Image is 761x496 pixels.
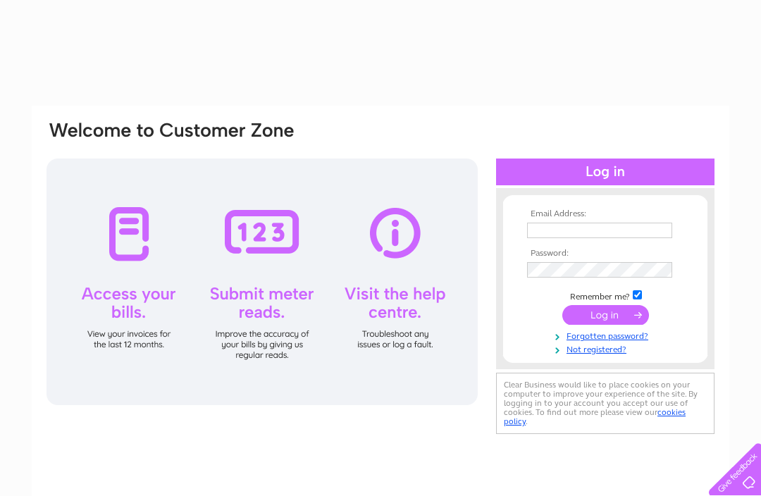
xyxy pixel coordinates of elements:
[504,407,686,426] a: cookies policy
[527,342,687,355] a: Not registered?
[562,305,649,325] input: Submit
[524,249,687,259] th: Password:
[524,288,687,302] td: Remember me?
[524,209,687,219] th: Email Address:
[496,373,714,434] div: Clear Business would like to place cookies on your computer to improve your experience of the sit...
[527,328,687,342] a: Forgotten password?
